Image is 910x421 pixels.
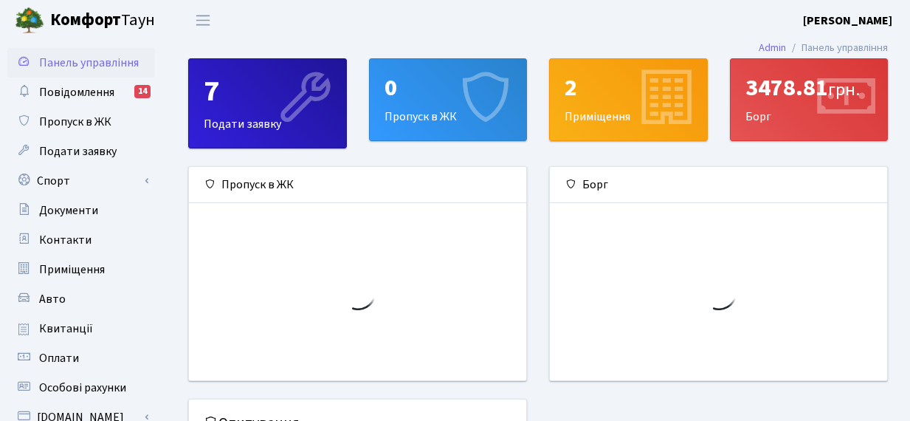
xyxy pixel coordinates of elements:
[550,59,707,140] div: Приміщення
[39,232,92,248] span: Контакти
[39,291,66,307] span: Авто
[7,137,155,166] a: Подати заявку
[737,32,910,64] nav: breadcrumb
[565,74,692,102] div: 2
[7,48,155,78] a: Панель управління
[7,196,155,225] a: Документи
[745,74,873,102] div: 3478.81
[7,255,155,284] a: Приміщення
[7,314,155,343] a: Квитанції
[39,380,126,396] span: Особові рахунки
[39,350,79,366] span: Оплати
[39,202,98,219] span: Документи
[731,59,888,140] div: Борг
[803,13,892,29] b: [PERSON_NAME]
[7,107,155,137] a: Пропуск в ЖК
[7,373,155,403] a: Особові рахунки
[39,114,111,130] span: Пропуск в ЖК
[39,261,105,278] span: Приміщення
[204,74,331,109] div: 7
[7,284,155,314] a: Авто
[50,8,155,33] span: Таун
[370,59,527,140] div: Пропуск в ЖК
[189,167,526,203] div: Пропуск в ЖК
[15,6,44,35] img: logo.png
[39,55,139,71] span: Панель управління
[549,58,708,141] a: 2Приміщення
[7,78,155,107] a: Повідомлення14
[7,343,155,373] a: Оплати
[385,74,512,102] div: 0
[803,12,892,30] a: [PERSON_NAME]
[188,58,347,148] a: 7Подати заявку
[786,40,888,56] li: Панель управління
[7,225,155,255] a: Контакти
[189,59,346,148] div: Подати заявку
[39,321,93,337] span: Квитанції
[134,85,151,98] div: 14
[550,167,887,203] div: Борг
[7,166,155,196] a: Спорт
[185,8,221,32] button: Переключити навігацію
[369,58,528,141] a: 0Пропуск в ЖК
[39,143,117,160] span: Подати заявку
[50,8,121,32] b: Комфорт
[39,84,114,100] span: Повідомлення
[759,40,786,55] a: Admin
